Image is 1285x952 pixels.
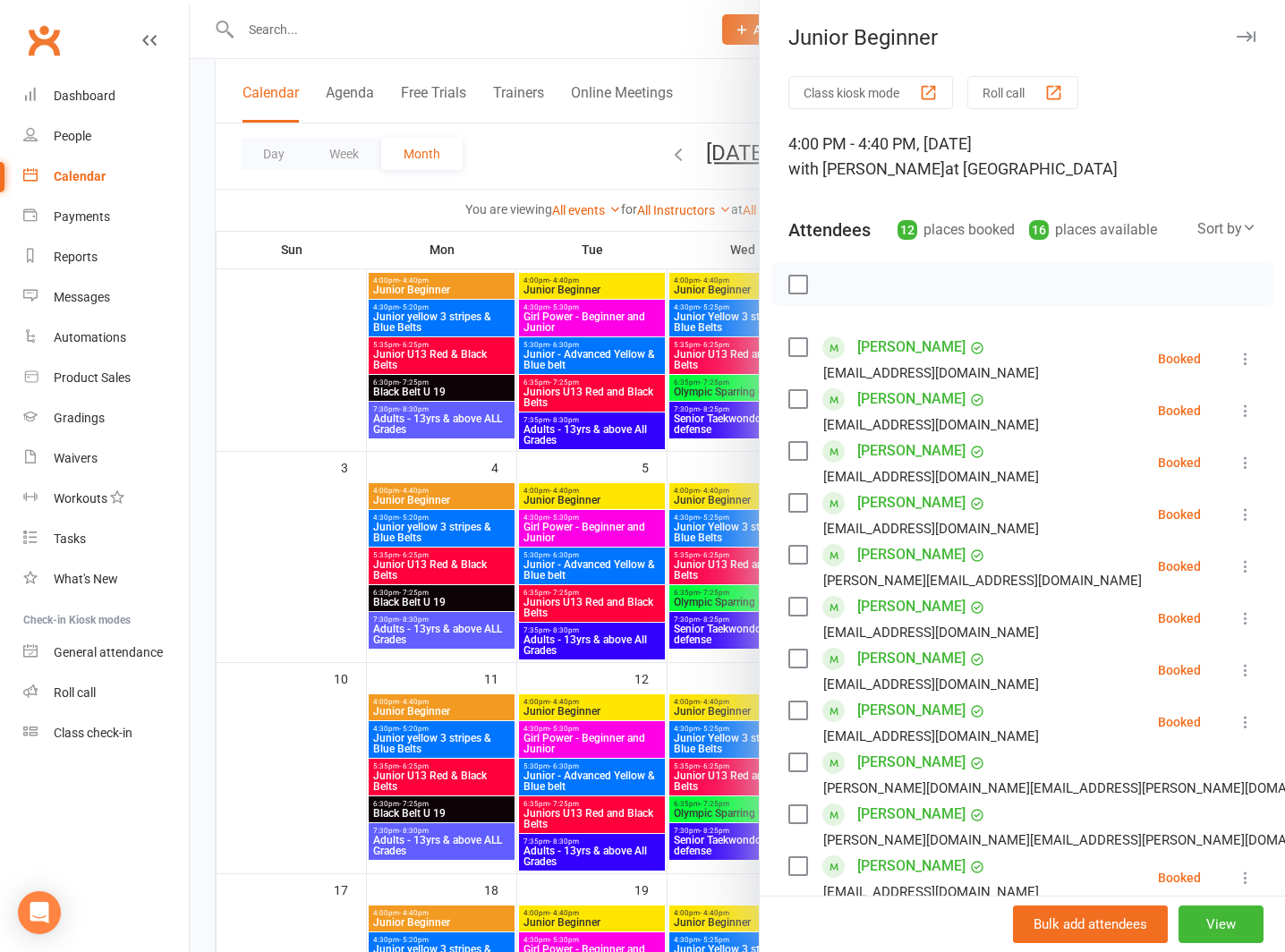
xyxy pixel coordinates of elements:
[857,489,966,517] a: [PERSON_NAME]
[967,76,1078,109] button: Roll call
[1158,508,1201,521] div: Booked
[54,129,91,143] div: People
[823,517,1039,540] div: [EMAIL_ADDRESS][DOMAIN_NAME]
[23,559,189,599] a: What's New
[54,330,126,344] div: Automations
[54,726,132,740] div: Class check-in
[23,116,189,157] a: People
[21,18,66,63] a: Clubworx
[23,633,189,673] a: General attendance kiosk mode
[23,438,189,479] a: Waivers
[857,800,966,829] a: [PERSON_NAME]
[857,540,966,569] a: [PERSON_NAME]
[23,318,189,358] a: Automations
[788,76,953,109] button: Class kiosk mode
[823,361,1039,385] div: [EMAIL_ADDRESS][DOMAIN_NAME]
[823,465,1039,489] div: [EMAIL_ADDRESS][DOMAIN_NAME]
[54,491,107,506] div: Workouts
[1029,220,1049,240] div: 16
[1197,217,1256,241] div: Sort by
[54,531,86,546] div: Tasks
[945,159,1118,178] span: at [GEOGRAPHIC_DATA]
[23,358,189,398] a: Product Sales
[823,621,1039,644] div: [EMAIL_ADDRESS][DOMAIN_NAME]
[1029,217,1157,242] div: places available
[857,437,966,465] a: [PERSON_NAME]
[898,220,917,240] div: 12
[23,519,189,559] a: Tasks
[1158,716,1201,728] div: Booked
[760,25,1285,50] div: Junior Beginner
[857,385,966,413] a: [PERSON_NAME]
[1158,456,1201,469] div: Booked
[1158,871,1201,884] div: Booked
[54,572,118,586] div: What's New
[823,725,1039,748] div: [EMAIL_ADDRESS][DOMAIN_NAME]
[54,169,106,183] div: Calendar
[823,880,1039,904] div: [EMAIL_ADDRESS][DOMAIN_NAME]
[23,479,189,519] a: Workouts
[23,157,189,197] a: Calendar
[54,411,105,425] div: Gradings
[857,852,966,880] a: [PERSON_NAME]
[54,89,115,103] div: Dashboard
[788,132,1256,182] div: 4:00 PM - 4:40 PM, [DATE]
[1158,404,1201,417] div: Booked
[823,569,1142,592] div: [PERSON_NAME][EMAIL_ADDRESS][DOMAIN_NAME]
[23,713,189,753] a: Class kiosk mode
[1013,905,1168,943] button: Bulk add attendees
[54,451,98,465] div: Waivers
[54,370,131,385] div: Product Sales
[18,891,61,934] div: Open Intercom Messenger
[788,217,871,242] div: Attendees
[1158,560,1201,573] div: Booked
[23,398,189,438] a: Gradings
[1158,664,1201,676] div: Booked
[1158,353,1201,365] div: Booked
[823,413,1039,437] div: [EMAIL_ADDRESS][DOMAIN_NAME]
[857,592,966,621] a: [PERSON_NAME]
[23,237,189,277] a: Reports
[23,197,189,237] a: Payments
[23,76,189,116] a: Dashboard
[857,748,966,777] a: [PERSON_NAME]
[823,673,1039,696] div: [EMAIL_ADDRESS][DOMAIN_NAME]
[1179,905,1264,943] button: View
[857,696,966,725] a: [PERSON_NAME]
[54,645,163,659] div: General attendance
[54,209,110,224] div: Payments
[857,644,966,673] a: [PERSON_NAME]
[23,673,189,713] a: Roll call
[1158,612,1201,625] div: Booked
[788,159,945,178] span: with [PERSON_NAME]
[54,250,98,264] div: Reports
[23,277,189,318] a: Messages
[857,333,966,361] a: [PERSON_NAME]
[54,290,110,304] div: Messages
[898,217,1015,242] div: places booked
[54,685,96,700] div: Roll call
